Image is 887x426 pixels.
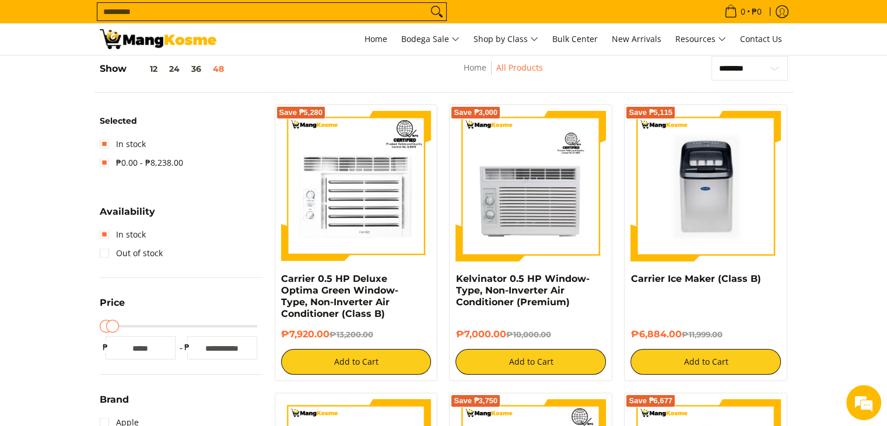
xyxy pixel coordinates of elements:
button: Add to Cart [455,349,606,375]
del: ₱11,999.00 [681,330,722,339]
a: In stock [100,225,146,244]
a: Home [359,23,393,55]
span: Contact Us [740,33,782,44]
a: Home [464,62,486,73]
a: All Products [496,62,543,73]
span: Brand [100,395,129,404]
div: Chat with us now [61,65,196,81]
a: In stock [100,135,146,153]
button: Add to Cart [630,349,781,375]
h5: Show [100,63,230,75]
img: Carrier 0.5 HP Deluxe Optima Green Window-Type, Non-Inverter Air Conditioner (Class B) [281,111,432,261]
span: Save ₱3,000 [454,109,497,116]
a: Carrier Ice Maker (Class B) [630,273,760,284]
span: Save ₱5,280 [279,109,323,116]
button: 48 [207,64,230,74]
span: Price [100,298,125,308]
span: We're online! [68,135,161,253]
span: Availability [100,207,155,217]
a: Out of stock [100,244,163,263]
a: Shop by Class [468,23,544,55]
span: Home [364,33,387,44]
button: Search [427,3,446,20]
span: New Arrivals [612,33,661,44]
summary: Open [100,207,155,225]
span: Shop by Class [474,32,538,47]
h6: Selected [100,116,263,127]
span: Bodega Sale [401,32,460,47]
h6: ₱7,000.00 [455,329,606,340]
span: Save ₱5,115 [629,109,672,116]
span: ₱0 [750,8,763,16]
a: ₱0.00 - ₱8,238.00 [100,153,183,172]
span: 0 [739,8,747,16]
a: Bodega Sale [395,23,465,55]
h6: ₱6,884.00 [630,329,781,340]
summary: Open [100,395,129,413]
nav: Breadcrumbs [389,61,618,87]
del: ₱13,200.00 [329,330,373,339]
a: Carrier 0.5 HP Deluxe Optima Green Window-Type, Non-Inverter Air Conditioner (Class B) [281,273,398,319]
button: Add to Cart [281,349,432,375]
nav: Main Menu [228,23,788,55]
span: Save ₱3,750 [454,397,497,404]
button: 12 [127,64,163,74]
h6: ₱7,920.00 [281,329,432,340]
a: Contact Us [734,23,788,55]
img: All Products - Home Appliances Warehouse Sale l Mang Kosme [100,29,216,49]
a: Resources [669,23,732,55]
span: Bulk Center [552,33,598,44]
a: Bulk Center [546,23,604,55]
span: ₱ [181,341,193,353]
span: Resources [675,32,726,47]
img: kelvinator-.5hp-window-type-airconditioner-full-view-mang-kosme [455,111,606,261]
a: New Arrivals [606,23,667,55]
span: • [721,5,765,18]
img: Carrier Ice Maker (Class B) [630,111,781,261]
span: ₱ [100,341,111,353]
del: ₱10,000.00 [506,330,551,339]
button: 24 [163,64,185,74]
span: Save ₱6,677 [629,397,672,404]
a: Kelvinator 0.5 HP Window-Type, Non-Inverter Air Conditioner (Premium) [455,273,589,308]
summary: Open [100,298,125,316]
button: 36 [185,64,207,74]
textarea: Type your message and hit 'Enter' [6,294,222,335]
div: Minimize live chat window [191,6,219,34]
